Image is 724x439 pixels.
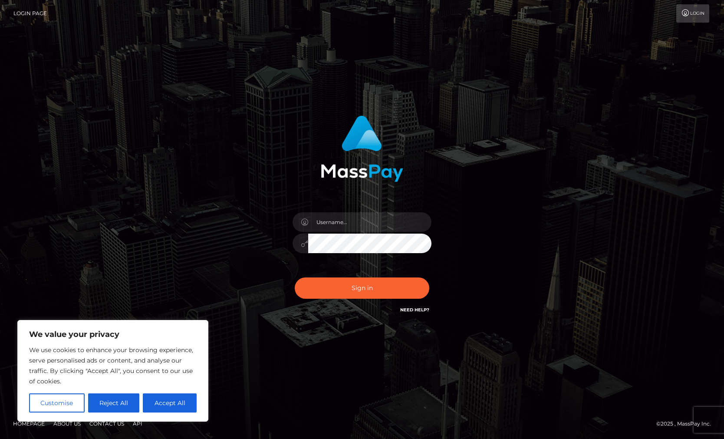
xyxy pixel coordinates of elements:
[86,417,128,430] a: Contact Us
[17,320,208,422] div: We value your privacy
[29,393,85,413] button: Customise
[656,419,717,429] div: © 2025 , MassPay Inc.
[50,417,84,430] a: About Us
[676,4,709,23] a: Login
[29,345,197,386] p: We use cookies to enhance your browsing experience, serve personalised ads or content, and analys...
[308,212,431,232] input: Username...
[400,307,429,313] a: Need Help?
[88,393,140,413] button: Reject All
[321,116,403,182] img: MassPay Login
[143,393,197,413] button: Accept All
[13,4,47,23] a: Login Page
[29,329,197,340] p: We value your privacy
[10,417,48,430] a: Homepage
[295,277,429,299] button: Sign in
[129,417,146,430] a: API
